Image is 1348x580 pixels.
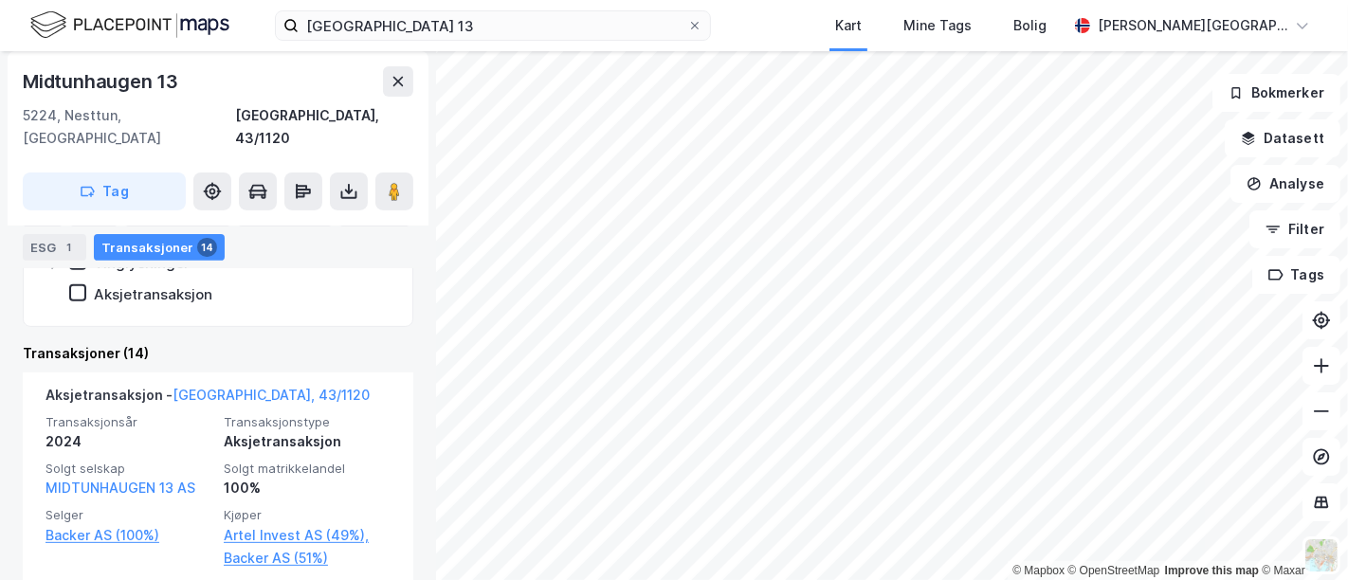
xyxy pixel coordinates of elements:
a: Backer AS (51%) [224,547,391,570]
img: logo.f888ab2527a4732fd821a326f86c7f29.svg [30,9,229,42]
div: Mine Tags [903,14,972,37]
span: Kjøper [224,507,391,523]
div: Aksjetransaksjon [94,285,212,303]
button: Bokmerker [1212,74,1340,112]
iframe: Chat Widget [1253,489,1348,580]
a: Improve this map [1165,564,1259,577]
div: Transaksjoner [94,234,225,261]
div: 100% [224,477,391,499]
button: Filter [1249,210,1340,248]
div: 1 [60,238,79,257]
div: 5224, Nesttun, [GEOGRAPHIC_DATA] [23,104,235,150]
a: Mapbox [1012,564,1065,577]
div: Kart [835,14,862,37]
button: Tags [1252,256,1340,294]
a: Artel Invest AS (49%), [224,524,391,547]
div: Bolig [1013,14,1047,37]
span: Selger [46,507,212,523]
input: Søk på adresse, matrikkel, gårdeiere, leietakere eller personer [299,11,687,40]
div: ESG [23,234,86,261]
button: Analyse [1230,165,1340,203]
button: Datasett [1225,119,1340,157]
div: Aksjetransaksjon - [46,384,370,414]
span: Solgt selskap [46,461,212,477]
div: 14 [197,238,217,257]
a: OpenStreetMap [1068,564,1160,577]
div: Aksjetransaksjon [224,430,391,453]
a: MIDTUNHAUGEN 13 AS [46,480,195,496]
a: Backer AS (100%) [46,524,212,547]
a: [GEOGRAPHIC_DATA], 43/1120 [173,387,370,403]
span: Solgt matrikkelandel [224,461,391,477]
span: Transaksjonstype [224,414,391,430]
div: 2024 [46,430,212,453]
div: Midtunhaugen 13 [23,66,182,97]
div: [PERSON_NAME][GEOGRAPHIC_DATA] [1098,14,1287,37]
div: Transaksjoner (14) [23,342,413,365]
span: Transaksjonsår [46,414,212,430]
button: Tag [23,172,186,210]
div: [GEOGRAPHIC_DATA], 43/1120 [235,104,413,150]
